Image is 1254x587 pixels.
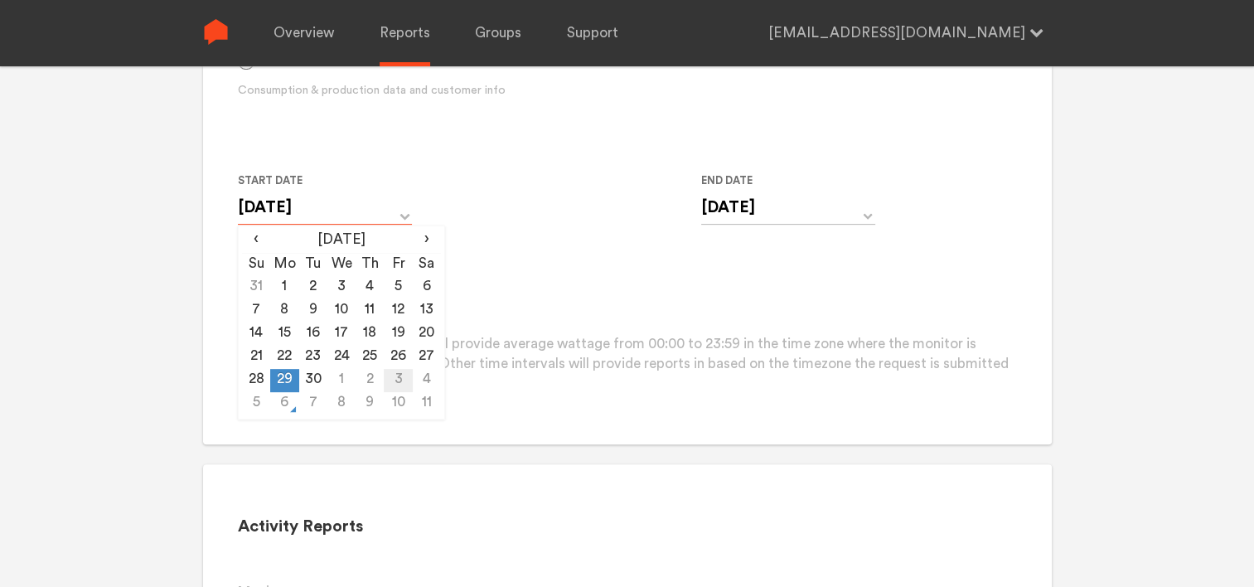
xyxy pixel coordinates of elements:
[327,299,356,323] td: 10
[299,253,327,276] th: Tu
[270,392,298,415] td: 6
[384,346,412,369] td: 26
[299,276,327,299] td: 2
[299,392,327,415] td: 7
[413,392,441,415] td: 11
[356,369,384,392] td: 2
[327,346,356,369] td: 24
[242,253,270,276] th: Su
[384,299,412,323] td: 12
[299,346,327,369] td: 23
[356,276,384,299] td: 4
[238,334,1016,395] p: Please note that daily reports will provide average wattage from 00:00 to 23:59 in the time zone ...
[242,299,270,323] td: 7
[270,299,298,323] td: 8
[203,19,229,45] img: Sense Logo
[242,369,270,392] td: 28
[270,323,298,346] td: 15
[413,253,441,276] th: Sa
[413,369,441,392] td: 4
[413,230,441,250] span: ›
[413,276,441,299] td: 6
[356,346,384,369] td: 25
[270,253,298,276] th: Mo
[701,171,862,191] label: End Date
[327,323,356,346] td: 17
[242,230,270,250] span: ‹
[356,323,384,346] td: 18
[356,299,384,323] td: 11
[384,323,412,346] td: 19
[270,276,298,299] td: 1
[356,392,384,415] td: 9
[299,323,327,346] td: 16
[413,299,441,323] td: 13
[327,253,356,276] th: We
[242,276,270,299] td: 31
[384,253,412,276] th: Fr
[356,253,384,276] th: Th
[327,392,356,415] td: 8
[327,276,356,299] td: 3
[384,392,412,415] td: 10
[242,346,270,369] td: 21
[238,82,592,99] div: Consumption & production data and customer info
[270,230,412,253] th: [DATE]
[270,346,298,369] td: 22
[238,171,399,191] label: Start Date
[384,276,412,299] td: 5
[384,369,412,392] td: 3
[299,299,327,323] td: 9
[327,369,356,392] td: 1
[238,517,1016,537] h2: Activity Reports
[413,323,441,346] td: 20
[242,323,270,346] td: 14
[413,346,441,369] td: 27
[299,369,327,392] td: 30
[270,369,298,392] td: 29
[242,392,270,415] td: 5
